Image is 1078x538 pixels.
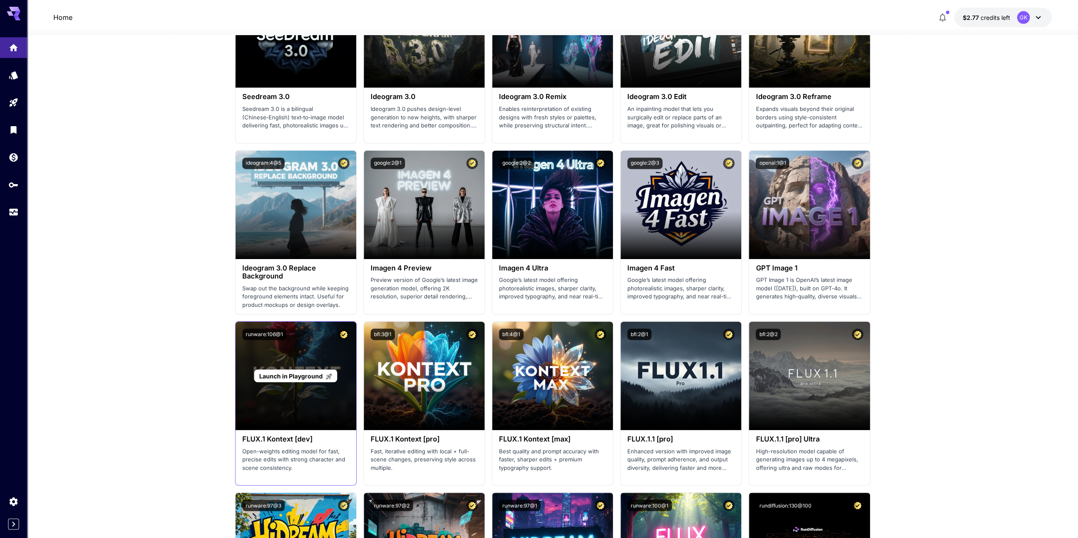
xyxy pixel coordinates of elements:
[259,372,323,380] span: Launch in Playground
[852,157,863,169] button: Certified Model – Vetted for best performance and includes a commercial license.
[627,105,734,130] p: An inpainting model that lets you surgically edit or replace parts of an image, great for polishi...
[756,328,781,340] button: bfl:2@2
[1017,11,1030,24] div: GK
[8,94,19,105] div: Playground
[627,276,734,301] p: Google’s latest model offering photorealistic images, sharper clarity, improved typography, and n...
[371,447,478,472] p: Fast, iterative editing with local + full-scene changes, preserving style across multiple.
[627,435,734,443] h3: FLUX.1.1 [pro]
[499,499,540,511] button: runware:97@1
[8,496,19,507] div: Settings
[756,276,863,301] p: GPT Image 1 is OpenAI’s latest image model ([DATE]), built on GPT‑4o. It generates high‑quality, ...
[371,499,413,511] button: runware:97@2
[371,435,478,443] h3: FLUX.1 Kontext [pro]
[242,499,285,511] button: runware:97@3
[466,157,478,169] button: Certified Model – Vetted for best performance and includes a commercial license.
[338,328,349,340] button: Certified Model – Vetted for best performance and includes a commercial license.
[242,105,349,130] p: Seedream 3.0 is a bilingual (Chinese‑English) text‑to‑image model delivering fast, photorealistic...
[364,322,485,430] img: alt
[756,435,863,443] h3: FLUX.1.1 [pro] Ultra
[242,284,349,309] p: Swap out the background while keeping foreground elements intact. Useful for product mockups or d...
[756,157,789,169] button: openai:1@1
[499,264,606,272] h3: Imagen 4 Ultra
[492,322,613,430] img: alt
[371,328,395,340] button: bfl:3@1
[492,151,613,259] img: alt
[499,328,524,340] button: bfl:4@1
[723,328,734,340] button: Certified Model – Vetted for best performance and includes a commercial license.
[8,70,19,80] div: Models
[499,447,606,472] p: Best quality and prompt accuracy with faster, sharper edits + premium typography support.
[852,328,863,340] button: Certified Model – Vetted for best performance and includes a commercial license.
[627,328,651,340] button: bfl:2@1
[371,93,478,101] h3: Ideogram 3.0
[254,370,337,383] a: Launch in Playground
[627,447,734,472] p: Enhanced version with improved image quality, prompt adherence, and output diversity, delivering ...
[595,157,606,169] button: Certified Model – Vetted for best performance and includes a commercial license.
[852,499,863,511] button: Certified Model – Vetted for best performance and includes a commercial license.
[723,157,734,169] button: Certified Model – Vetted for best performance and includes a commercial license.
[627,499,672,511] button: runware:100@1
[338,499,349,511] button: Certified Model – Vetted for best performance and includes a commercial license.
[627,264,734,272] h3: Imagen 4 Fast
[723,499,734,511] button: Certified Model – Vetted for best performance and includes a commercial license.
[242,264,349,280] h3: Ideogram 3.0 Replace Background
[371,276,478,301] p: Preview version of Google’s latest image generation model, offering 2K resolution, superior detai...
[236,151,356,259] img: alt
[627,157,662,169] button: google:2@3
[499,105,606,130] p: Enables reinterpretation of existing designs with fresh styles or palettes, while preserving stru...
[621,151,741,259] img: alt
[338,157,349,169] button: Certified Model – Vetted for best performance and includes a commercial license.
[595,328,606,340] button: Certified Model – Vetted for best performance and includes a commercial license.
[756,93,863,101] h3: Ideogram 3.0 Reframe
[749,151,870,259] img: alt
[242,435,349,443] h3: FLUX.1 Kontext [dev]
[756,105,863,130] p: Expands visuals beyond their original borders using style-consistent outpainting, perfect for ada...
[8,207,19,218] div: Usage
[627,93,734,101] h3: Ideogram 3.0 Edit
[621,322,741,430] img: alt
[242,447,349,472] p: Open-weights editing model for fast, precise edits with strong character and scene consistency.
[756,447,863,472] p: High-resolution model capable of generating images up to 4 megapixels, offering ultra and raw mod...
[364,151,485,259] img: alt
[756,499,815,511] button: rundiffusion:130@100
[8,124,19,135] div: Library
[499,276,606,301] p: Google’s latest model offering photorealistic images, sharper clarity, improved typography, and n...
[371,264,478,272] h3: Imagen 4 Preview
[499,93,606,101] h3: Ideogram 3.0 Remix
[963,14,981,21] span: $2.77
[53,12,72,22] a: Home
[242,328,286,340] button: runware:106@1
[8,40,19,50] div: Home
[242,157,285,169] button: ideogram:4@5
[954,8,1052,27] button: $2.76688GK
[371,157,405,169] button: google:2@1
[466,328,478,340] button: Certified Model – Vetted for best performance and includes a commercial license.
[8,519,19,530] button: Expand sidebar
[756,264,863,272] h3: GPT Image 1
[371,105,478,130] p: Ideogram 3.0 pushes design-level generation to new heights, with sharper text rendering and bette...
[499,435,606,443] h3: FLUX.1 Kontext [max]
[749,322,870,430] img: alt
[8,152,19,163] div: Wallet
[499,157,534,169] button: google:2@2
[53,12,72,22] nav: breadcrumb
[8,179,19,190] div: API Keys
[981,14,1010,21] span: credits left
[242,93,349,101] h3: Seedream 3.0
[466,499,478,511] button: Certified Model – Vetted for best performance and includes a commercial license.
[963,13,1010,22] div: $2.76688
[595,499,606,511] button: Certified Model – Vetted for best performance and includes a commercial license.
